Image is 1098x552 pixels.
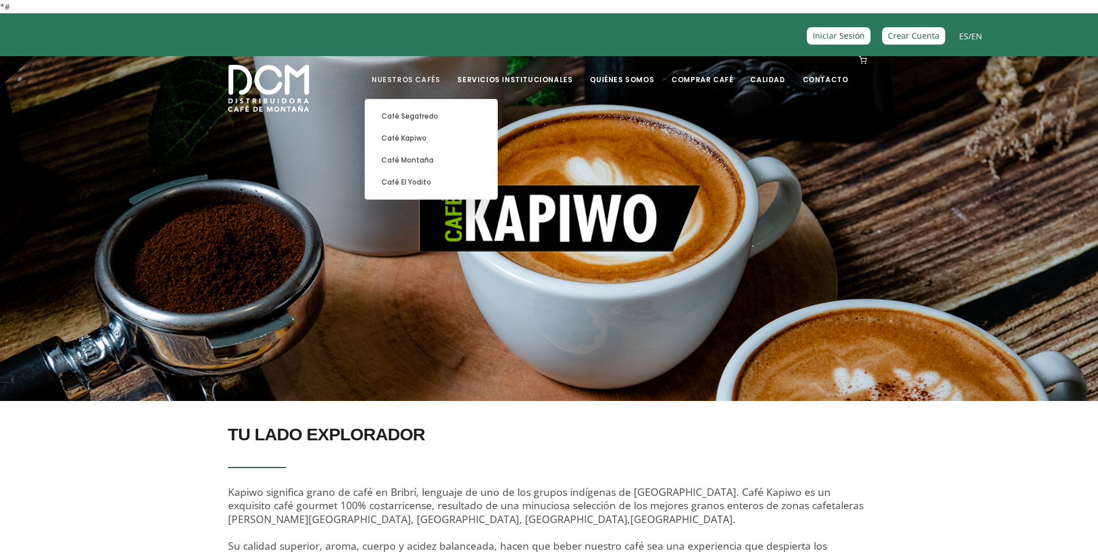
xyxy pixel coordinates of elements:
[228,418,871,451] h2: TU LADO EXPLORADOR
[371,127,491,149] a: Café Kapiwo
[371,149,491,171] a: Café Montaña
[796,57,855,84] a: Contacto
[807,27,871,44] a: Iniciar Sesión
[365,57,447,84] a: Nuestros Cafés
[450,57,579,84] a: Servicios Institucionales
[664,57,740,84] a: Comprar Café
[959,30,982,43] span: /
[882,27,945,44] a: Crear Cuenta
[371,105,491,127] a: Café Segafredo
[371,171,491,193] a: Café El Yodito
[971,31,982,42] a: EN
[583,57,661,84] a: Quiénes Somos
[743,57,792,84] a: Calidad
[959,31,968,42] a: ES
